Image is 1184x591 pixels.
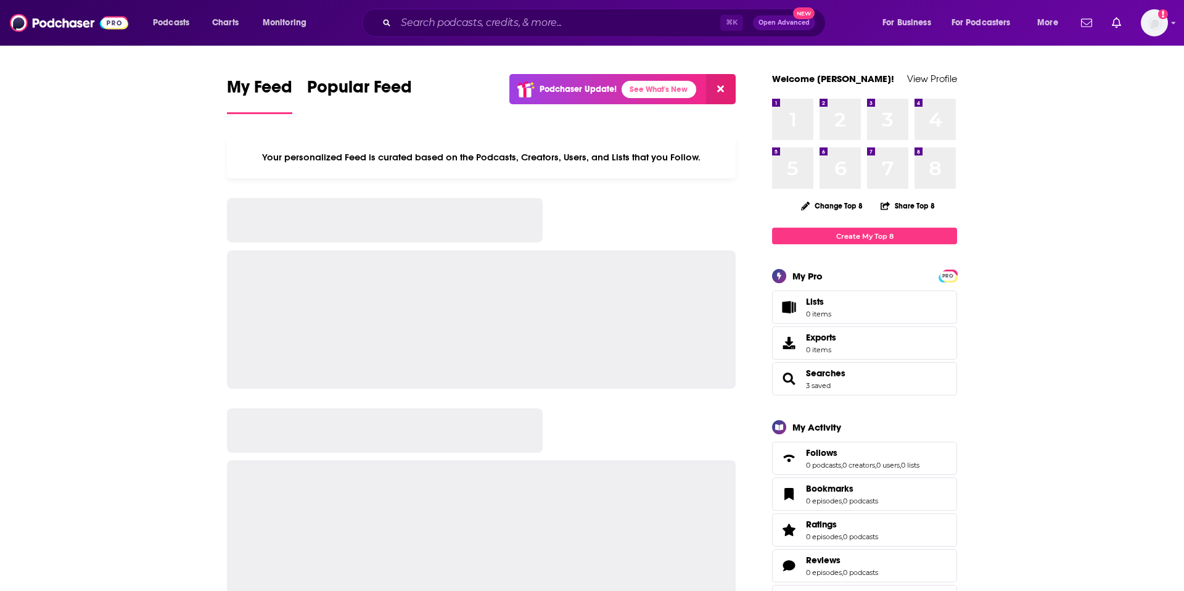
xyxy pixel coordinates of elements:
span: Charts [212,14,239,31]
button: open menu [1029,13,1074,33]
span: , [842,497,843,505]
div: My Activity [792,421,841,433]
a: Follows [806,447,919,458]
svg: Add a profile image [1158,9,1168,19]
span: ⌘ K [720,15,743,31]
a: Create My Top 8 [772,228,957,244]
span: Ratings [772,513,957,547]
a: 3 saved [806,381,831,390]
a: Reviews [776,557,801,574]
span: , [900,461,901,469]
span: My Feed [227,76,292,105]
img: Podchaser - Follow, Share and Rate Podcasts [10,11,128,35]
button: Change Top 8 [794,198,870,213]
div: Your personalized Feed is curated based on the Podcasts, Creators, Users, and Lists that you Follow. [227,136,736,178]
a: 0 creators [842,461,875,469]
span: New [793,7,815,19]
a: 0 podcasts [843,532,878,541]
img: User Profile [1141,9,1168,36]
span: Exports [776,334,801,352]
a: My Feed [227,76,292,114]
a: 0 episodes [806,532,842,541]
a: Welcome [PERSON_NAME]! [772,73,894,85]
span: Lists [776,299,801,316]
span: Bookmarks [806,483,853,494]
button: Show profile menu [1141,9,1168,36]
button: open menu [254,13,323,33]
a: View Profile [907,73,957,85]
span: For Podcasters [952,14,1011,31]
a: See What's New [622,81,696,98]
span: Logged in as kgolds [1141,9,1168,36]
a: Charts [204,13,246,33]
span: , [842,568,843,577]
span: Bookmarks [772,477,957,511]
a: Exports [772,326,957,360]
a: Ratings [806,519,878,530]
a: 0 lists [901,461,919,469]
span: , [875,461,876,469]
span: 0 items [806,345,836,354]
a: 0 podcasts [843,497,878,505]
span: Lists [806,296,831,307]
span: Exports [806,332,836,343]
a: Reviews [806,555,878,566]
a: Bookmarks [776,486,801,503]
span: PRO [940,271,955,281]
button: open menu [874,13,947,33]
a: 0 episodes [806,497,842,505]
span: 0 items [806,310,831,318]
p: Podchaser Update! [540,84,617,94]
span: Podcasts [153,14,189,31]
a: Searches [776,370,801,387]
div: Search podcasts, credits, & more... [374,9,837,37]
button: open menu [943,13,1029,33]
span: Follows [772,442,957,475]
span: Lists [806,296,824,307]
a: Lists [772,291,957,324]
span: Searches [772,362,957,395]
span: More [1037,14,1058,31]
a: 0 users [876,461,900,469]
a: Show notifications dropdown [1107,12,1126,33]
a: 0 podcasts [843,568,878,577]
a: Popular Feed [307,76,412,114]
a: Show notifications dropdown [1076,12,1097,33]
a: 0 podcasts [806,461,841,469]
span: Reviews [806,555,841,566]
a: PRO [940,271,955,280]
input: Search podcasts, credits, & more... [396,13,720,33]
a: Follows [776,450,801,467]
button: Share Top 8 [880,194,935,218]
a: Searches [806,368,845,379]
span: Follows [806,447,837,458]
a: 0 episodes [806,568,842,577]
span: Popular Feed [307,76,412,105]
span: Ratings [806,519,837,530]
span: Reviews [772,549,957,582]
span: For Business [882,14,931,31]
button: open menu [144,13,205,33]
div: My Pro [792,270,823,282]
span: , [841,461,842,469]
a: Bookmarks [806,483,878,494]
span: Monitoring [263,14,306,31]
span: , [842,532,843,541]
a: Ratings [776,521,801,539]
button: Open AdvancedNew [753,15,815,30]
span: Open Advanced [758,20,810,26]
